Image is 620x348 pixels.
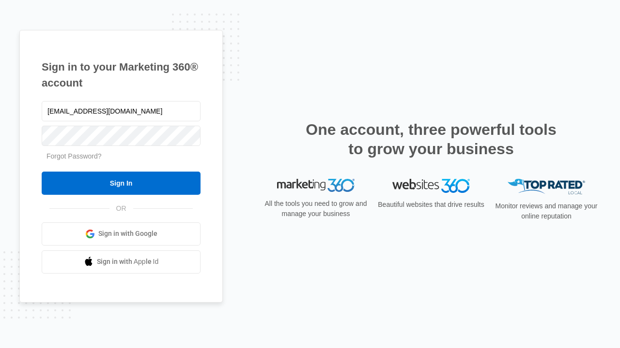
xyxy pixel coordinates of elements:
[97,257,159,267] span: Sign in with Apple Id
[42,172,201,195] input: Sign In
[492,201,601,221] p: Monitor reviews and manage your online reputation
[42,59,201,91] h1: Sign in to your Marketing 360® account
[277,179,355,192] img: Marketing 360
[46,152,102,160] a: Forgot Password?
[262,199,370,219] p: All the tools you need to grow and manage your business
[42,101,201,121] input: Email
[109,203,133,214] span: OR
[42,250,201,274] a: Sign in with Apple Id
[98,229,157,239] span: Sign in with Google
[303,120,559,159] h2: One account, three powerful tools to grow your business
[377,200,485,210] p: Beautiful websites that drive results
[392,179,470,193] img: Websites 360
[42,222,201,246] a: Sign in with Google
[508,179,585,195] img: Top Rated Local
